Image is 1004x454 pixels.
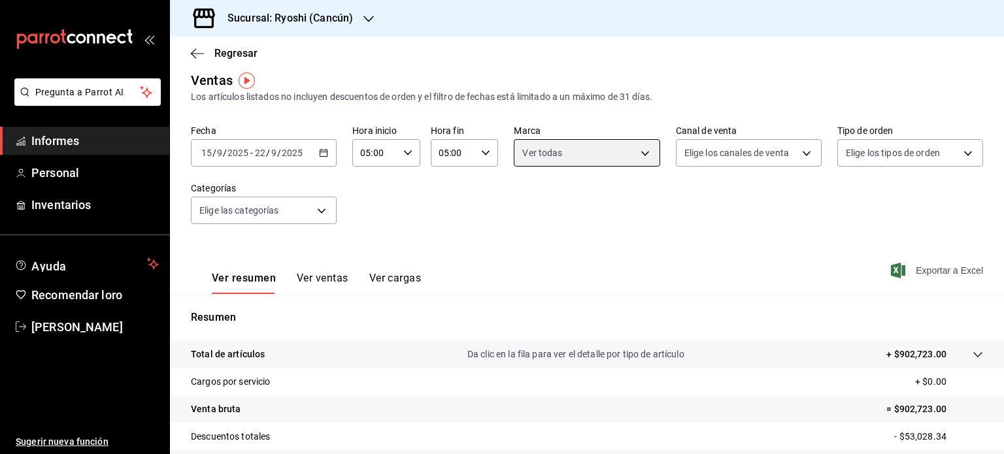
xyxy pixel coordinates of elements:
font: Ayuda [31,259,67,273]
font: Elige los canales de venta [684,148,789,158]
div: pestañas de navegación [212,271,421,294]
font: Recomendar loro [31,288,122,302]
button: Pregunta a Parrot AI [14,78,161,106]
font: Ver todas [522,148,562,158]
font: Inventarios [31,198,91,212]
font: Ver cargas [369,272,422,284]
input: -- [271,148,277,158]
font: / [266,148,270,158]
font: Ver resumen [212,272,276,284]
button: abrir_cajón_menú [144,34,154,44]
input: ---- [281,148,303,158]
font: - [250,148,253,158]
font: Los artículos listados no incluyen descuentos de orden y el filtro de fechas está limitado a un m... [191,91,652,102]
font: Da clic en la fila para ver el detalle por tipo de artículo [467,349,684,359]
font: / [277,148,281,158]
input: -- [216,148,223,158]
font: Elige las categorías [199,205,279,216]
button: Regresar [191,47,258,59]
font: / [223,148,227,158]
button: Exportar a Excel [894,263,983,278]
font: Pregunta a Parrot AI [35,87,124,97]
font: Canal de venta [676,125,737,136]
font: Ver ventas [297,272,348,284]
img: Marcador de información sobre herramientas [239,73,255,89]
font: Hora fin [431,125,464,136]
font: Fecha [191,125,216,136]
font: = $902,723.00 [886,404,946,414]
input: ---- [227,148,249,158]
font: + $0.00 [915,376,946,387]
font: Descuentos totales [191,431,270,442]
font: Elige los tipos de orden [846,148,940,158]
font: Tipo de orden [837,125,894,136]
font: Cargos por servicio [191,376,271,387]
font: - $53,028.34 [894,431,946,442]
font: [PERSON_NAME] [31,320,123,334]
font: Exportar a Excel [916,265,983,276]
font: Resumen [191,311,236,323]
a: Pregunta a Parrot AI [9,95,161,108]
font: Categorías [191,183,236,193]
font: Sucursal: Ryoshi (Cancún) [227,12,353,24]
font: Total de artículos [191,349,265,359]
font: Sugerir nueva función [16,436,109,447]
font: Hora inicio [352,125,396,136]
font: / [212,148,216,158]
input: -- [201,148,212,158]
font: Marca [514,125,541,136]
font: Informes [31,134,79,148]
font: + $902,723.00 [886,349,946,359]
font: Regresar [214,47,258,59]
font: Ventas [191,73,233,88]
font: Personal [31,166,79,180]
input: -- [254,148,266,158]
font: Venta bruta [191,404,241,414]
